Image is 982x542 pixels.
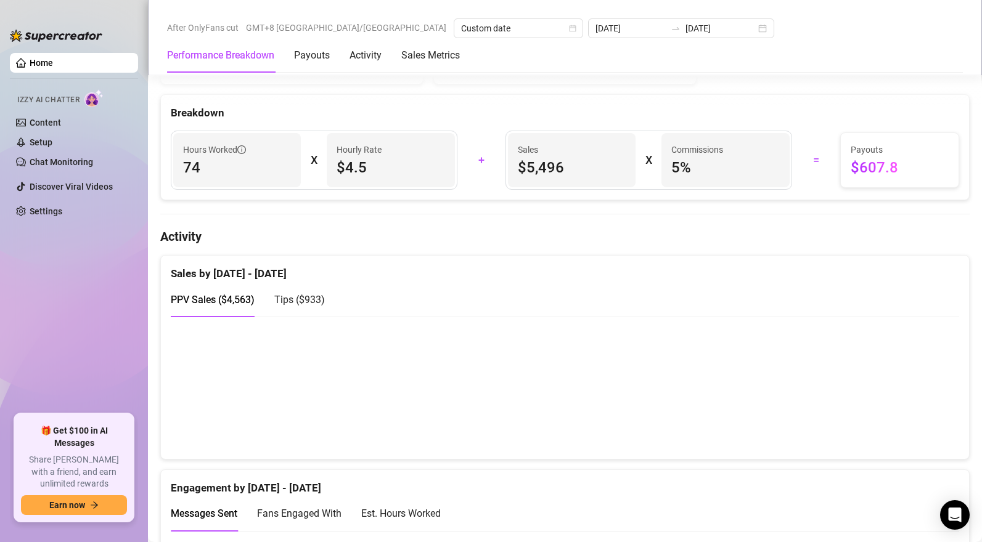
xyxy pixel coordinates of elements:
div: + [465,150,498,170]
span: 74 [183,158,291,177]
img: AI Chatter [84,89,104,107]
span: $5,496 [518,158,626,177]
button: Earn nowarrow-right [21,495,127,515]
div: Breakdown [171,105,959,121]
a: Content [30,118,61,127]
h4: Activity [160,228,970,245]
span: Izzy AI Chatter [17,94,80,106]
div: X [645,150,652,170]
a: Chat Monitoring [30,157,93,167]
span: Tips ( $933 ) [274,294,325,305]
span: calendar [569,25,576,32]
div: Activity [350,48,382,63]
span: Sales [518,143,626,156]
span: Fans Engaged With [257,508,342,519]
span: $4.5 [337,158,444,177]
div: Sales Metrics [401,48,460,63]
a: Setup [30,137,52,147]
div: = [800,150,833,170]
div: X [311,150,317,170]
span: Custom date [461,19,576,38]
div: Est. Hours Worked [361,506,441,521]
span: Payouts [851,143,949,156]
div: Open Intercom Messenger [940,500,970,530]
span: info-circle [237,145,246,154]
span: 🎁 Get $100 in AI Messages [21,425,127,449]
img: logo-BBDzfeDw.svg [10,30,102,42]
a: Home [30,58,53,68]
span: Messages Sent [171,508,237,519]
div: Sales by [DATE] - [DATE] [171,256,959,282]
span: Earn now [49,500,85,510]
span: GMT+8 [GEOGRAPHIC_DATA]/[GEOGRAPHIC_DATA] [246,18,446,37]
a: Settings [30,206,62,216]
div: Payouts [294,48,330,63]
span: Share [PERSON_NAME] with a friend, and earn unlimited rewards [21,454,127,490]
span: arrow-right [90,501,99,509]
div: Engagement by [DATE] - [DATE] [171,470,959,496]
span: $607.8 [851,158,949,177]
a: Discover Viral Videos [30,182,113,192]
span: After OnlyFans cut [167,18,239,37]
span: PPV Sales ( $4,563 ) [171,294,255,305]
article: Commissions [671,143,723,156]
div: Performance Breakdown [167,48,274,63]
span: Hours Worked [183,143,246,156]
input: Start date [595,22,666,35]
input: End date [685,22,756,35]
span: swap-right [671,23,681,33]
span: 5 % [671,158,779,177]
article: Hourly Rate [337,143,382,156]
span: to [671,23,681,33]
